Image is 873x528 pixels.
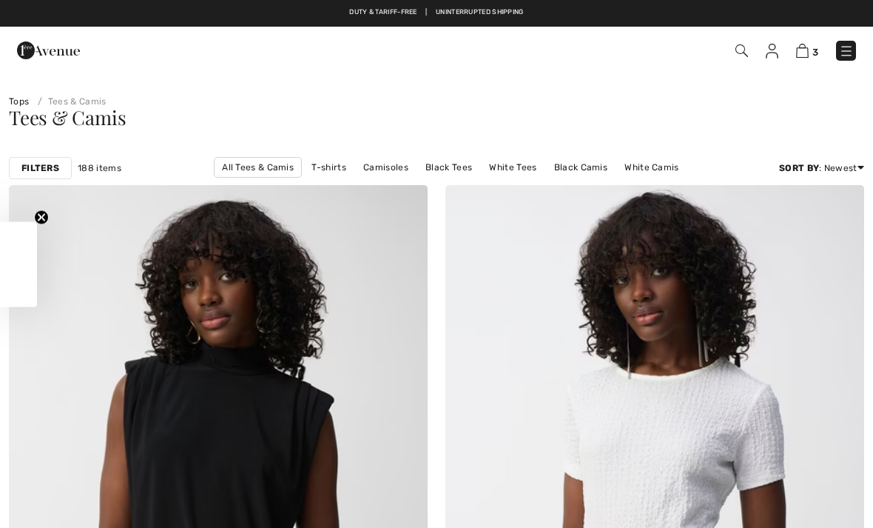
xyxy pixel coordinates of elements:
span: 3 [812,47,818,58]
a: T-shirts [304,158,353,177]
a: Tops [9,96,29,107]
a: Camisoles [356,158,416,177]
img: My Info [766,44,778,59]
a: 1ère Avenue [17,42,80,56]
img: Search [735,44,748,57]
a: Tees & Camis [32,96,107,107]
a: [PERSON_NAME] Tees & [PERSON_NAME] [253,178,449,197]
img: Menu [839,44,854,59]
img: Shopping Bag [796,44,809,58]
a: Black Tees [418,158,479,177]
a: Black Camis [547,158,615,177]
span: Tees & Camis [9,104,126,130]
strong: Filters [21,161,59,175]
span: 188 items [78,161,121,175]
div: : Newest [779,161,864,175]
a: White Tees [482,158,544,177]
button: Close teaser [34,210,49,224]
strong: Sort By [779,163,819,173]
img: 1ère Avenue [17,36,80,65]
a: White Camis [617,158,686,177]
a: 3 [796,41,818,59]
a: [PERSON_NAME] Tees & [PERSON_NAME] [451,178,647,197]
a: All Tees & Camis [214,157,302,178]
